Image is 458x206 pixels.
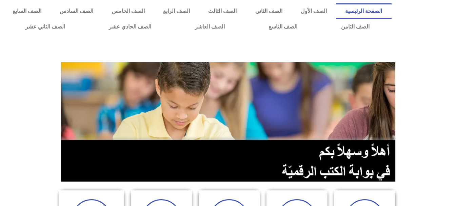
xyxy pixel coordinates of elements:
[3,3,51,19] a: الصف السابع
[173,19,246,35] a: الصف العاشر
[87,19,173,35] a: الصف الحادي عشر
[3,19,87,35] a: الصف الثاني عشر
[51,3,102,19] a: الصف السادس
[154,3,199,19] a: الصف الرابع
[336,3,391,19] a: الصفحة الرئيسية
[319,19,391,35] a: الصف الثامن
[246,19,319,35] a: الصف التاسع
[103,3,154,19] a: الصف الخامس
[199,3,246,19] a: الصف الثالث
[246,3,292,19] a: الصف الثاني
[292,3,336,19] a: الصف الأول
